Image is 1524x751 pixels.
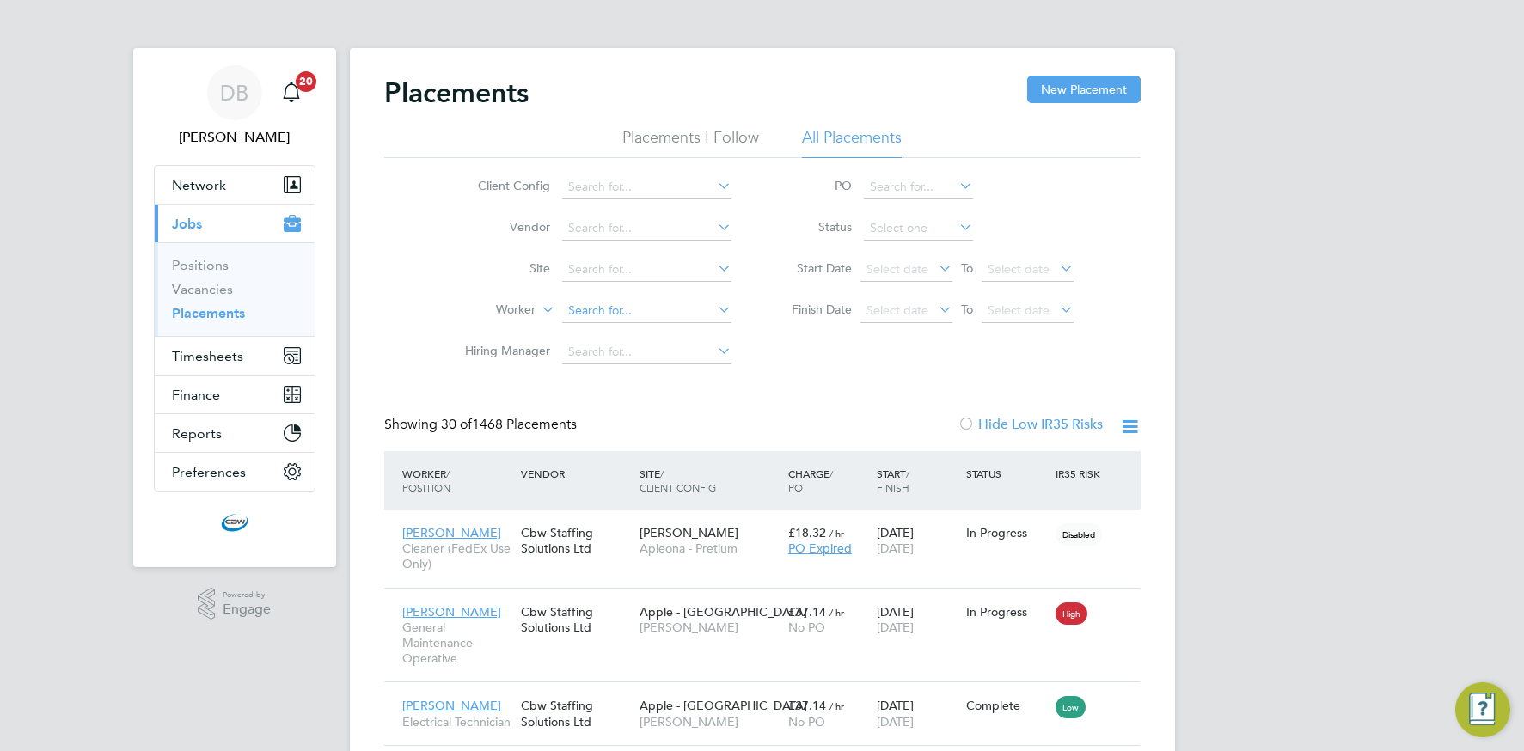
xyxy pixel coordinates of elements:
span: [PERSON_NAME] [402,698,501,713]
span: / Client Config [640,467,716,494]
div: [DATE] [872,689,962,737]
span: [PERSON_NAME] [402,525,501,540]
span: £37.14 [788,698,826,713]
span: No PO [788,620,825,635]
div: Cbw Staffing Solutions Ltd [517,595,635,644]
div: Charge [784,458,873,503]
span: Select date [866,261,928,277]
span: No PO [788,714,825,730]
div: In Progress [966,525,1047,540]
span: 1468 Placements [441,416,577,433]
li: All Placements [802,127,902,158]
span: Apple - [GEOGRAPHIC_DATA] [640,604,807,620]
a: Powered byEngage [198,588,271,620]
span: Apple - [GEOGRAPHIC_DATA] [640,698,807,713]
img: cbwstaffingsolutions-logo-retina.png [221,509,248,536]
label: Site [451,260,550,276]
button: Jobs [155,205,315,242]
span: [PERSON_NAME] [640,620,780,635]
div: Start [872,458,962,503]
span: / Finish [877,467,909,494]
span: 30 of [441,416,472,433]
a: Placements [172,305,245,321]
span: £18.32 [788,525,826,540]
span: / PO [788,467,833,494]
span: Jobs [172,216,202,232]
span: To [956,257,978,279]
span: To [956,298,978,321]
span: Select date [988,261,1050,277]
span: Daniel Barber [154,127,315,148]
a: [PERSON_NAME]General Maintenance OperativeCbw Staffing Solutions LtdApple - [GEOGRAPHIC_DATA][PER... [398,595,1141,609]
span: / Position [402,467,450,494]
a: Vacancies [172,281,233,297]
span: Select date [988,302,1050,318]
span: Cleaner (FedEx Use Only) [402,540,512,571]
span: Select date [866,302,928,318]
span: / hr [829,606,844,619]
input: Search for... [562,299,731,323]
label: Hide Low IR35 Risks [958,416,1103,433]
span: Powered by [223,588,271,602]
a: Positions [172,257,229,273]
span: High [1056,602,1087,625]
a: [PERSON_NAME]Electrical TechnicianCbw Staffing Solutions LtdApple - [GEOGRAPHIC_DATA][PERSON_NAME... [398,688,1141,703]
span: [PERSON_NAME] [402,604,501,620]
div: Showing [384,416,580,434]
input: Search for... [562,258,731,282]
label: Finish Date [774,302,852,317]
button: Preferences [155,453,315,491]
span: [DATE] [877,620,914,635]
span: [DATE] [877,540,914,556]
label: Worker [437,302,536,319]
span: 20 [296,71,316,92]
button: Finance [155,375,315,413]
span: Engage [223,602,271,617]
input: Search for... [864,175,973,199]
div: Cbw Staffing Solutions Ltd [517,516,635,565]
button: Timesheets [155,337,315,375]
span: Disabled [1056,523,1102,546]
label: Vendor [451,219,550,235]
div: IR35 Risk [1051,458,1111,489]
span: [PERSON_NAME] [640,525,738,540]
nav: Main navigation [133,48,336,567]
input: Search for... [562,340,731,364]
div: Jobs [155,242,315,336]
span: Apleona - Pretium [640,540,780,556]
span: General Maintenance Operative [402,620,512,667]
label: Client Config [451,178,550,193]
span: [DATE] [877,714,914,730]
button: Reports [155,414,315,452]
div: [DATE] [872,516,962,565]
div: Worker [398,458,517,503]
div: Status [962,458,1051,489]
label: Start Date [774,260,852,276]
label: PO [774,178,852,193]
label: Hiring Manager [451,343,550,358]
input: Search for... [562,175,731,199]
button: Engage Resource Center [1455,682,1510,737]
button: New Placement [1027,76,1141,103]
span: Finance [172,387,220,403]
span: £37.14 [788,604,826,620]
a: 20 [274,65,309,120]
span: [PERSON_NAME] [640,714,780,730]
li: Placements I Follow [622,127,759,158]
span: Preferences [172,464,246,480]
input: Select one [864,217,973,241]
span: / hr [829,527,844,540]
h2: Placements [384,76,529,110]
span: Reports [172,425,222,442]
span: DB [220,82,248,104]
a: DB[PERSON_NAME] [154,65,315,148]
div: [DATE] [872,595,962,644]
div: Vendor [517,458,635,489]
input: Search for... [562,217,731,241]
div: Complete [966,698,1047,713]
span: Low [1056,696,1086,718]
span: Electrical Technician [402,714,512,730]
a: [PERSON_NAME]Cleaner (FedEx Use Only)Cbw Staffing Solutions Ltd[PERSON_NAME]Apleona - Pretium£18.... [398,516,1141,530]
a: Go to home page [154,509,315,536]
span: Network [172,177,226,193]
